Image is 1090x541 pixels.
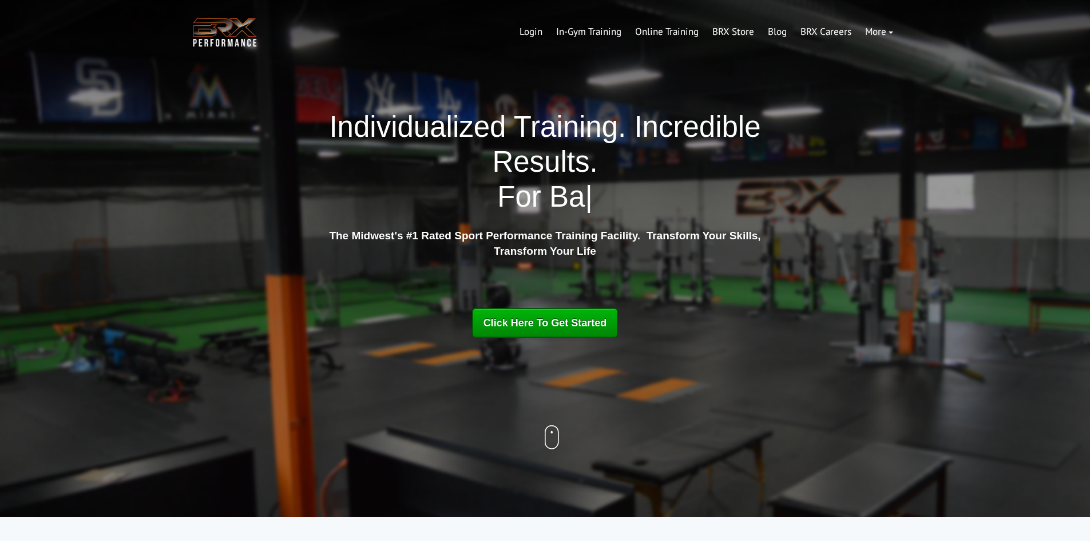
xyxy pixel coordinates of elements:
a: More [858,18,900,46]
a: Login [513,18,549,46]
a: BRX Store [705,18,761,46]
a: Click Here To Get Started [472,308,619,338]
a: Blog [761,18,794,46]
div: Navigation Menu [513,18,900,46]
a: Online Training [628,18,705,46]
strong: The Midwest's #1 Rated Sport Performance Training Facility. Transform Your Skills, Transform Your... [329,230,760,257]
span: For Ba [497,180,585,213]
a: In-Gym Training [549,18,628,46]
span: Click Here To Get Started [483,317,607,329]
h1: Individualized Training. Incredible Results. [325,109,766,215]
img: BRX Transparent Logo-2 [191,15,259,50]
a: BRX Careers [794,18,858,46]
span: | [585,180,592,213]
